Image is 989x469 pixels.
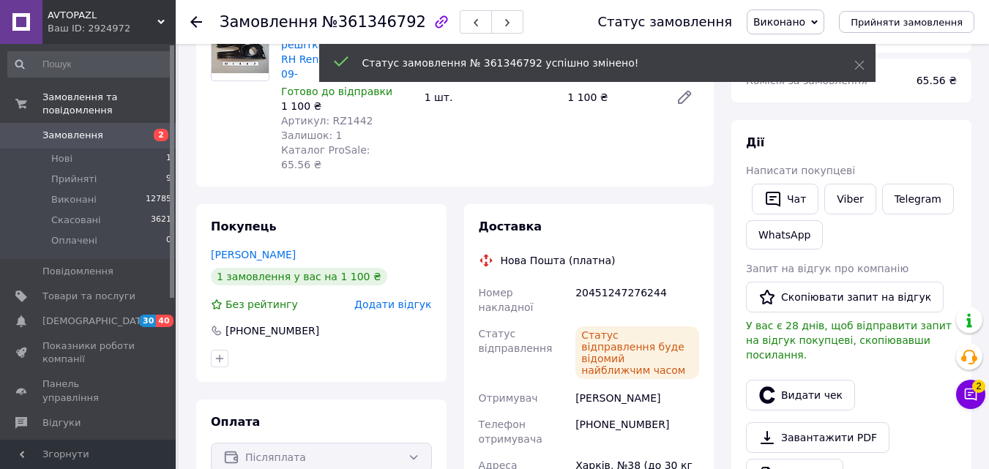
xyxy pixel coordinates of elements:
span: Статус відправлення [479,328,553,354]
div: Повернутися назад [190,15,202,29]
span: 2 [154,129,168,141]
span: Телефон отримувача [479,419,542,445]
a: RZ1442 261A30118R решітка бампера перед RH Renault (RVI) Scenic 3 09- [281,24,413,80]
img: RZ1442 261A30118R решітка бампера перед RH Renault (RVI) Scenic 3 09- [212,31,269,74]
span: Написати покупцеві [746,165,855,176]
span: 9 [166,173,171,186]
span: Прийняти замовлення [851,17,963,28]
div: 1 100 ₴ [281,99,413,113]
span: №361346792 [322,13,426,31]
span: У вас є 28 днів, щоб відправити запит на відгук покупцеві, скопіювавши посилання. [746,320,952,361]
span: Показники роботи компанії [42,339,135,366]
span: Комісія за замовлення [746,75,867,86]
span: Оплачені [51,234,97,247]
a: Редагувати [670,83,699,112]
span: 2 [972,380,985,393]
span: Запит на відгук про компанію [746,263,908,274]
span: Відгуки [42,416,81,429]
div: Нова Пошта (платна) [497,253,619,268]
span: Замовлення та повідомлення [42,91,176,117]
span: Скасовані [51,214,101,227]
a: Telegram [882,184,954,214]
span: Каталог ProSale: 65.56 ₴ [281,144,370,170]
span: Повідомлення [42,265,113,278]
span: Доставка [479,220,542,233]
span: 30 [139,315,156,327]
span: 12785 [146,193,171,206]
div: 1 100 ₴ [561,87,664,108]
span: 1 [166,152,171,165]
div: 1 замовлення у вас на 1 100 ₴ [211,268,387,285]
div: [PHONE_NUMBER] [224,323,321,338]
span: Залишок: 1 [281,130,343,141]
a: [PERSON_NAME] [211,249,296,260]
button: Прийняти замовлення [839,11,974,33]
span: [DEMOGRAPHIC_DATA] [42,315,151,328]
span: Товари та послуги [42,290,135,303]
div: 1 шт. [419,87,562,108]
span: AVTOPAZL [48,9,157,22]
div: Ваш ID: 2924972 [48,22,176,35]
span: Виконано [753,16,805,28]
span: Без рейтингу [225,299,298,310]
span: Нові [51,152,72,165]
div: Статус замовлення [597,15,732,29]
span: Отримувач [479,392,538,404]
button: Видати чек [746,380,855,410]
span: Оплата [211,415,260,429]
span: 3621 [151,214,171,227]
input: Пошук [7,51,173,78]
div: 20451247276244 [572,279,702,320]
span: 65.56 ₴ [917,75,957,86]
span: Покупець [211,220,277,233]
span: Замовлення [220,13,318,31]
span: 40 [156,315,173,327]
span: Номер накладної [479,287,534,313]
button: Чат з покупцем2 [956,380,985,409]
span: Замовлення [42,129,103,142]
div: [PERSON_NAME] [572,385,702,411]
span: Прийняті [51,173,97,186]
div: [PHONE_NUMBER] [572,411,702,452]
button: Скопіювати запит на відгук [746,282,944,312]
span: Додати відгук [354,299,431,310]
div: Статус відправлення буде відомий найближчим часом [575,326,699,379]
span: Виконані [51,193,97,206]
a: WhatsApp [746,220,823,249]
span: Готово до відправки [281,86,392,97]
a: Завантажити PDF [746,422,889,453]
span: Артикул: RZ1442 [281,115,373,127]
div: Статус замовлення № 361346792 успішно змінено! [362,56,818,70]
a: Viber [824,184,876,214]
span: 0 [166,234,171,247]
button: Чат [752,184,818,214]
span: Дії [746,135,764,149]
span: Панель управління [42,378,135,404]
